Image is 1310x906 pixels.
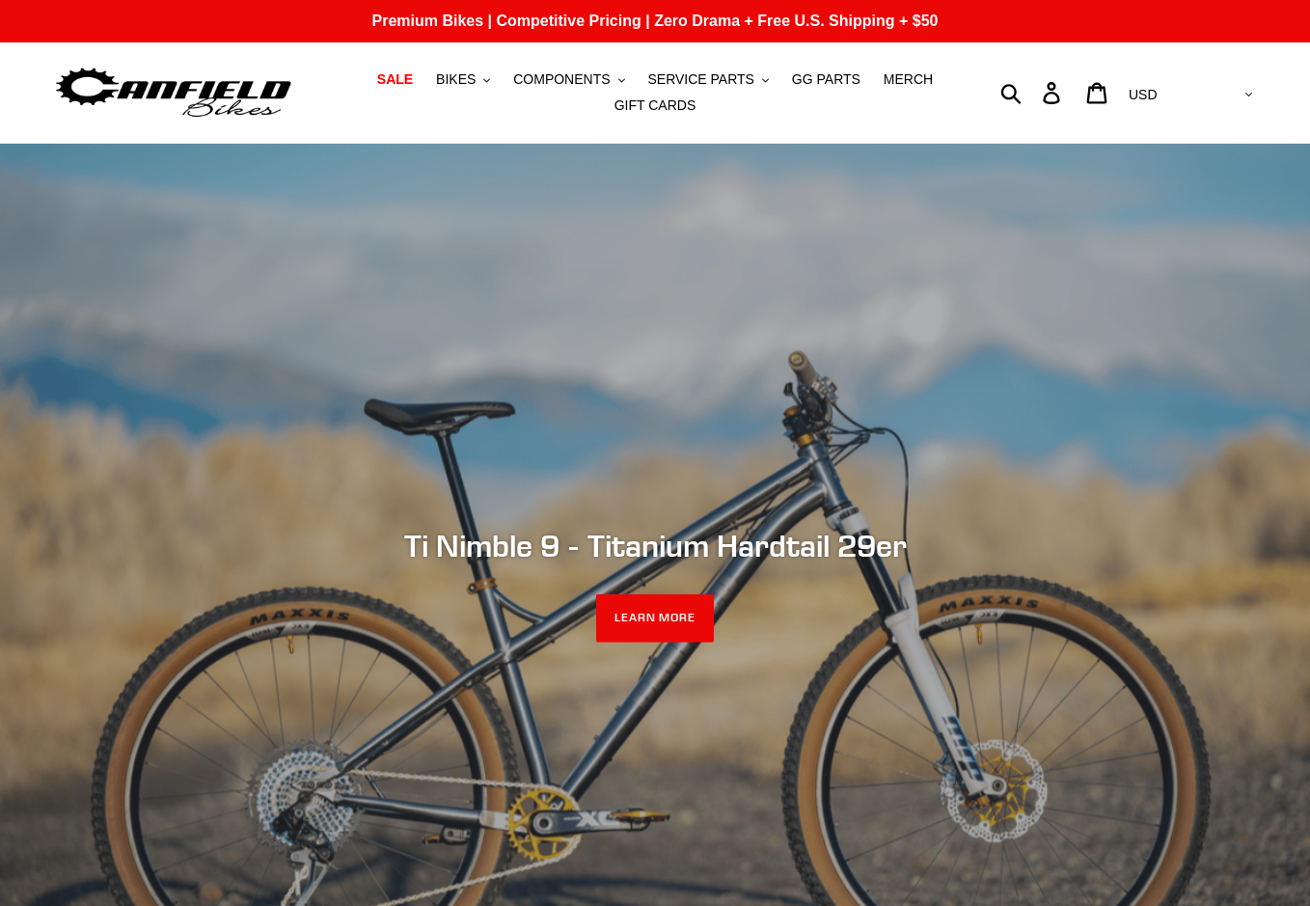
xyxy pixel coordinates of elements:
[638,67,778,93] button: SERVICE PARTS
[792,71,860,88] span: GG PARTS
[377,71,413,88] span: SALE
[596,594,715,643] a: LEARN MORE
[426,67,500,93] button: BIKES
[53,63,294,124] img: Canfield Bikes
[513,71,610,88] span: COMPONENTS
[605,93,706,119] a: GIFT CARDS
[782,67,870,93] a: GG PARTS
[368,67,423,93] a: SALE
[614,97,696,114] span: GIFT CARDS
[647,71,753,88] span: SERVICE PARTS
[504,67,634,93] button: COMPONENTS
[884,71,933,88] span: MERCH
[874,67,942,93] a: MERCH
[129,528,1181,564] h2: Ti Nimble 9 - Titanium Hardtail 29er
[436,71,476,88] span: BIKES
